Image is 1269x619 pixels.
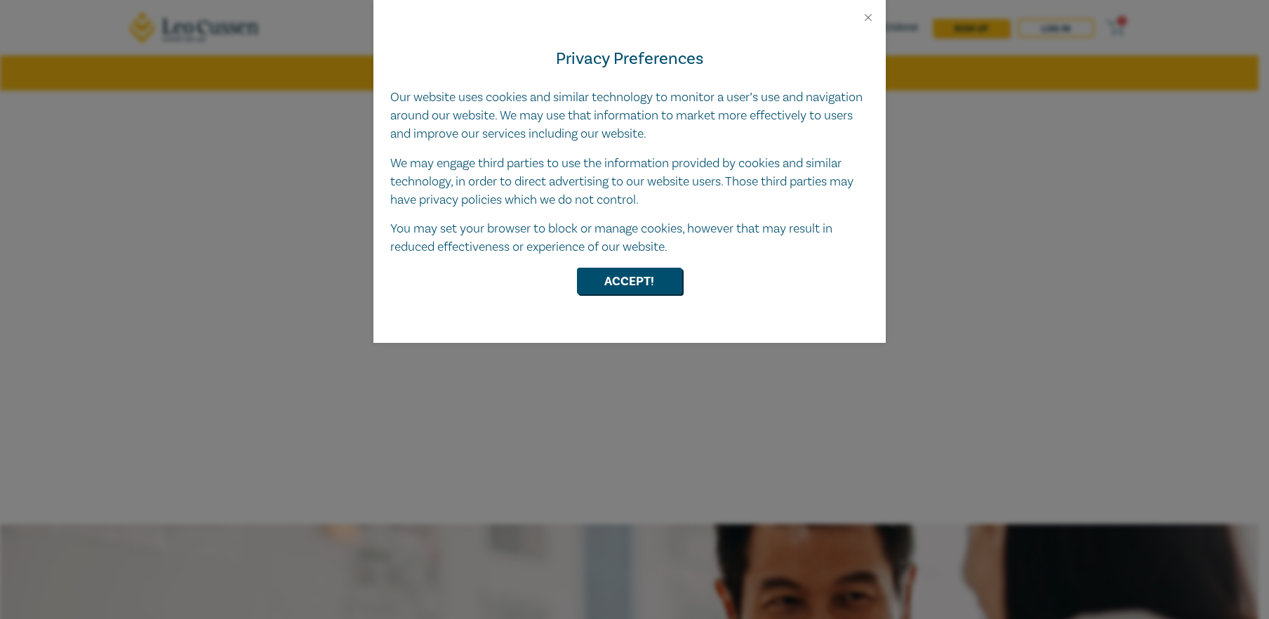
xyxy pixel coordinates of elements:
[577,268,682,294] button: Accept!
[390,89,869,143] p: Our website uses cookies and similar technology to monitor a user’s use and navigation around our...
[390,46,869,72] h4: Privacy Preferences
[390,220,869,256] p: You may set your browser to block or manage cookies, however that may result in reduced effective...
[862,11,875,24] button: Close
[390,155,869,209] p: We may engage third parties to use the information provided by cookies and similar technology, in...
